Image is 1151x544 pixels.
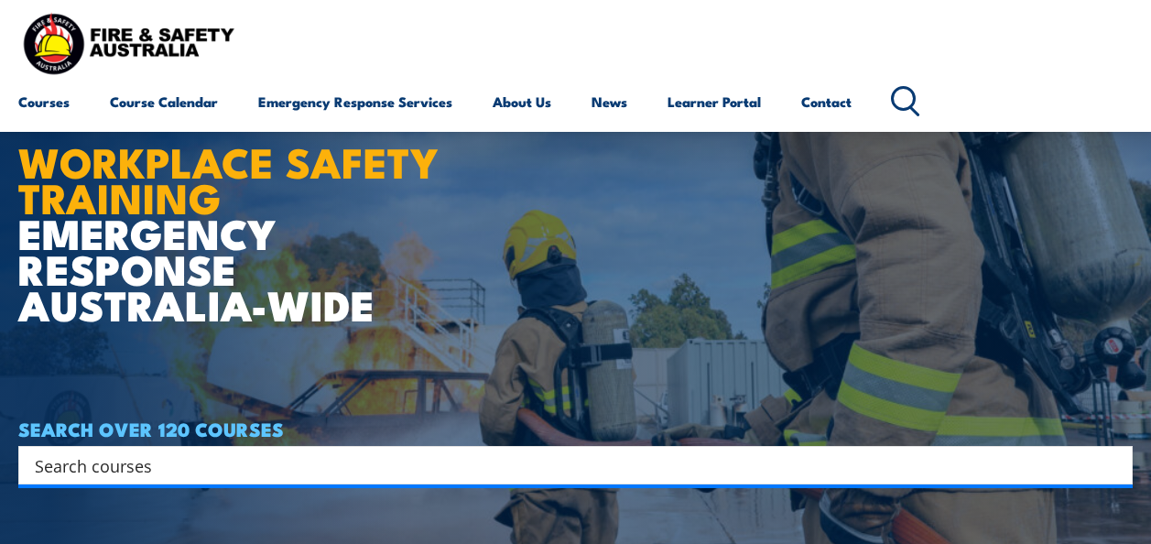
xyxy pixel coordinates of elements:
[18,129,439,228] strong: WORKPLACE SAFETY TRAINING
[38,452,1096,478] form: Search form
[592,80,627,124] a: News
[801,80,852,124] a: Contact
[110,80,218,124] a: Course Calendar
[258,80,452,124] a: Emergency Response Services
[1101,452,1126,478] button: Search magnifier button
[668,80,761,124] a: Learner Portal
[18,419,1133,439] h4: SEARCH OVER 120 COURSES
[35,452,1092,479] input: Search input
[493,80,551,124] a: About Us
[18,97,466,322] h1: EMERGENCY RESPONSE AUSTRALIA-WIDE
[18,80,70,124] a: Courses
